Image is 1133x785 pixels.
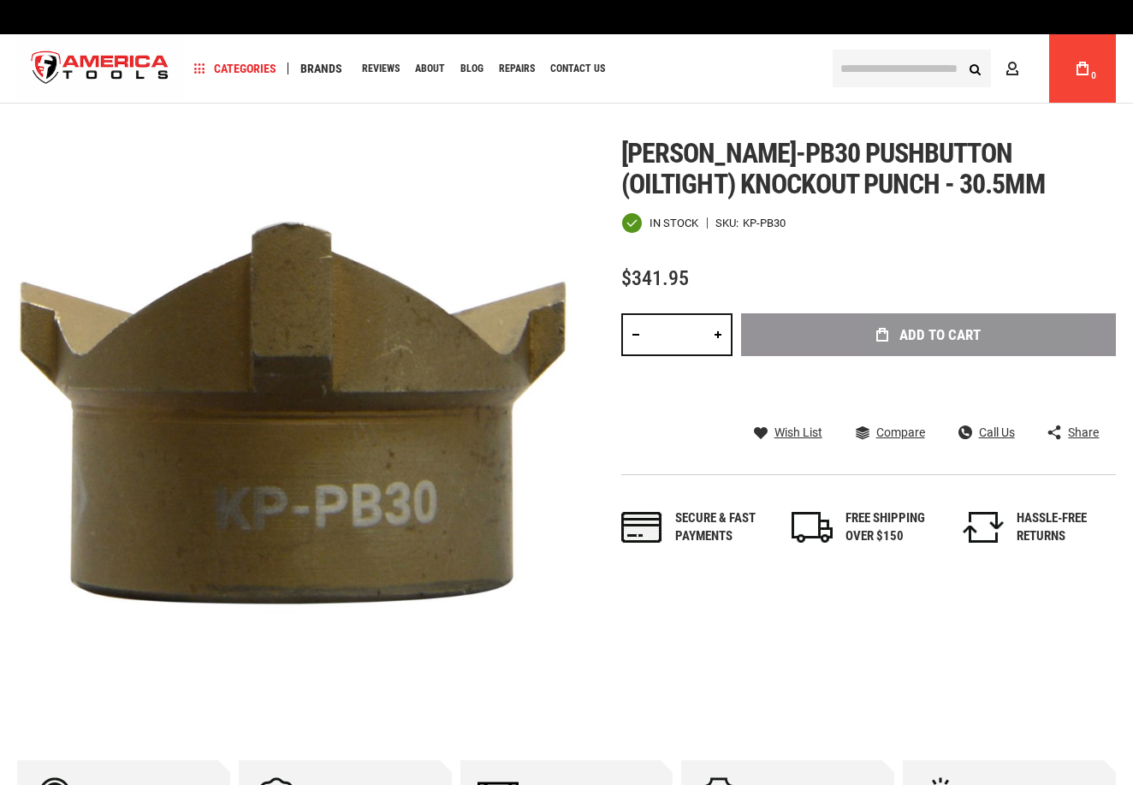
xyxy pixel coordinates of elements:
[17,37,183,101] a: store logo
[1066,34,1099,103] a: 0
[550,63,605,74] span: Contact Us
[1068,426,1099,438] span: Share
[1017,509,1116,546] div: HASSLE-FREE RETURNS
[17,138,566,687] img: main product photo
[354,57,407,80] a: Reviews
[650,217,698,229] span: In stock
[715,217,743,229] strong: SKU
[407,57,453,80] a: About
[453,57,491,80] a: Blog
[621,137,1044,200] span: [PERSON_NAME]-pb30 pushbutton (oiltight) knockout punch - 30.5mm
[491,57,543,80] a: Repairs
[754,425,822,440] a: Wish List
[958,52,991,85] button: Search
[958,425,1015,440] a: Call Us
[621,512,662,543] img: payments
[675,509,774,546] div: Secure & fast payments
[415,63,445,74] span: About
[1091,71,1096,80] span: 0
[963,512,1004,543] img: returns
[743,217,786,229] div: KP-PB30
[543,57,613,80] a: Contact Us
[856,425,925,440] a: Compare
[460,63,483,74] span: Blog
[792,512,833,543] img: shipping
[979,426,1015,438] span: Call Us
[194,62,276,74] span: Categories
[774,426,822,438] span: Wish List
[621,266,689,290] span: $341.95
[362,63,400,74] span: Reviews
[621,212,698,234] div: Availability
[187,57,284,80] a: Categories
[293,57,350,80] a: Brands
[845,509,945,546] div: FREE SHIPPING OVER $150
[499,63,535,74] span: Repairs
[17,37,183,101] img: America Tools
[300,62,342,74] span: Brands
[876,426,925,438] span: Compare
